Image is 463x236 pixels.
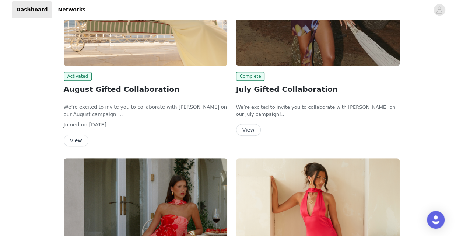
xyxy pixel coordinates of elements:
[64,104,227,117] span: We’re excited to invite you to collaborate with [PERSON_NAME] on our August campaign!
[236,72,265,81] span: Complete
[236,84,400,95] h2: July Gifted Collaboration
[64,72,92,81] span: Activated
[64,135,88,146] button: View
[64,122,88,128] span: Joined on
[12,1,52,18] a: Dashboard
[64,138,88,143] a: View
[436,4,443,16] div: avatar
[427,211,445,229] div: Open Intercom Messenger
[236,104,400,118] p: We’re excited to invite you to collaborate with [PERSON_NAME] on our July campaign!
[53,1,90,18] a: Networks
[236,124,261,136] button: View
[236,127,261,133] a: View
[64,84,227,95] h2: August Gifted Collaboration
[89,122,106,128] span: [DATE]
